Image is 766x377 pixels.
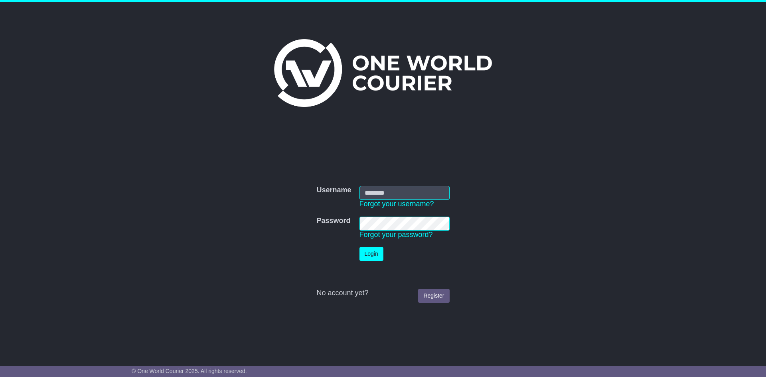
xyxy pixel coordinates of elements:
button: Login [359,247,383,261]
div: No account yet? [316,289,449,298]
label: Password [316,217,350,225]
a: Forgot your username? [359,200,434,208]
img: One World [274,39,492,107]
a: Forgot your password? [359,231,433,239]
label: Username [316,186,351,195]
span: © One World Courier 2025. All rights reserved. [132,368,247,374]
a: Register [418,289,449,303]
